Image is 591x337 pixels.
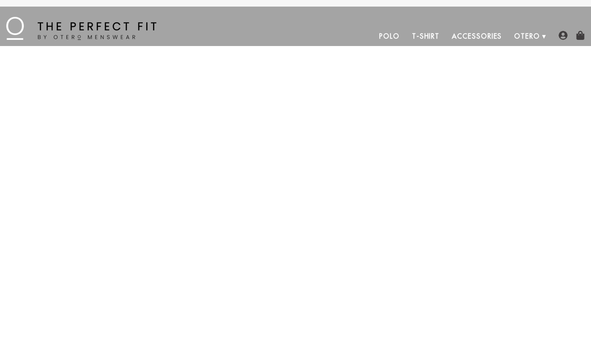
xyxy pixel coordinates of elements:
[373,26,406,46] a: Polo
[446,26,508,46] a: Accessories
[6,17,156,40] img: The Perfect Fit - by Otero Menswear - Logo
[559,31,568,40] img: user-account-icon.png
[508,26,546,46] a: Otero
[406,26,446,46] a: T-Shirt
[576,31,585,40] img: shopping-bag-icon.png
